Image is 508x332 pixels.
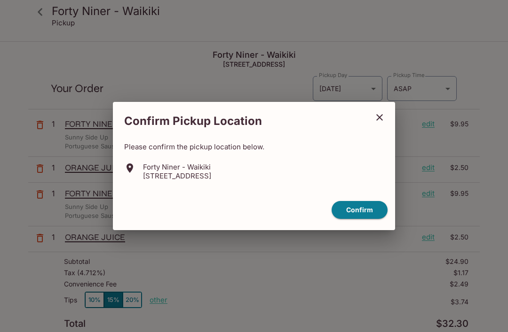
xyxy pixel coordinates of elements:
p: Please confirm the pickup location below. [124,142,384,151]
button: close [368,106,391,129]
button: confirm [332,201,388,219]
p: [STREET_ADDRESS] [143,171,211,180]
h2: Confirm Pickup Location [113,109,368,133]
p: Forty Niner - Waikiki [143,162,211,171]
